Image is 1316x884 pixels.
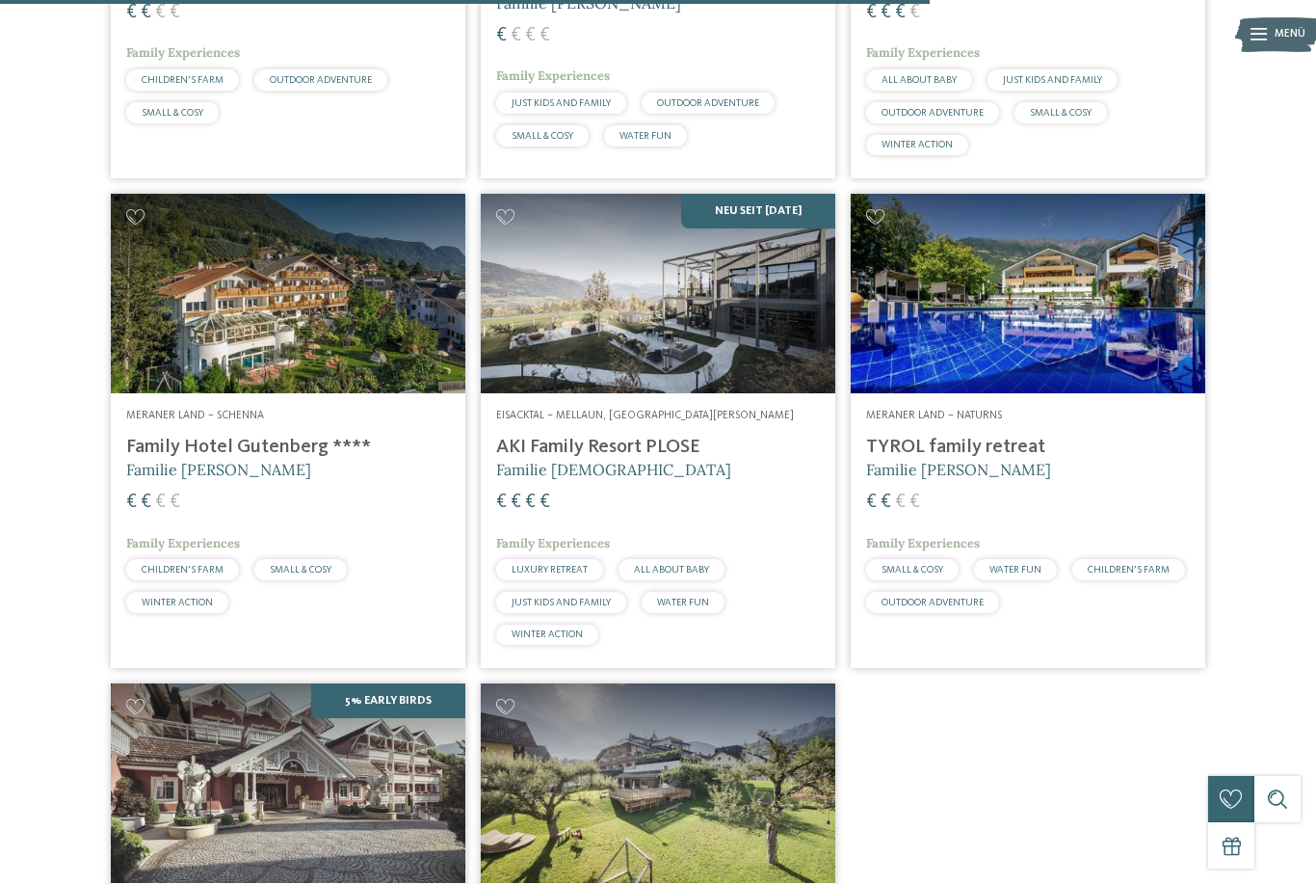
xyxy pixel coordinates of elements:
span: € [126,493,137,512]
span: € [881,493,891,512]
a: Familienhotels gesucht? Hier findet ihr die besten! Meraner Land – Naturns TYROL family retreat F... [851,194,1205,668]
span: Family Experiences [866,44,980,61]
span: € [866,493,877,512]
span: CHILDREN’S FARM [142,565,224,575]
span: SMALL & COSY [1030,108,1092,118]
img: Familienhotels gesucht? Hier findet ihr die besten! [481,194,835,393]
span: CHILDREN’S FARM [1088,565,1170,575]
span: JUST KIDS AND FAMILY [512,98,611,108]
span: € [511,26,521,45]
span: WINTER ACTION [882,140,953,149]
span: € [141,3,151,22]
span: € [511,493,521,512]
span: ALL ABOUT BABY [882,75,957,85]
span: JUST KIDS AND FAMILY [512,598,611,607]
span: SMALL & COSY [512,131,573,141]
span: € [881,3,891,22]
span: ALL ABOUT BABY [634,565,709,575]
span: WATER FUN [657,598,709,607]
span: Familie [DEMOGRAPHIC_DATA] [496,460,731,479]
span: € [170,493,180,512]
span: WATER FUN [989,565,1041,575]
span: € [909,3,920,22]
span: Family Experiences [126,535,240,551]
span: € [895,493,906,512]
h4: AKI Family Resort PLOSE [496,436,820,459]
span: € [540,493,550,512]
img: Familienhotels gesucht? Hier findet ihr die besten! [481,683,835,883]
img: Family Hotel Gutenberg **** [111,194,465,393]
span: € [170,3,180,22]
span: OUTDOOR ADVENTURE [657,98,759,108]
span: € [909,493,920,512]
span: WATER FUN [619,131,671,141]
span: € [540,26,550,45]
span: € [141,493,151,512]
img: Familien Wellness Residence Tyrol **** [851,194,1205,393]
span: € [525,493,536,512]
span: € [155,3,166,22]
span: € [496,493,507,512]
span: Family Experiences [126,44,240,61]
h4: Family Hotel Gutenberg **** [126,436,450,459]
span: Family Experiences [496,535,610,551]
span: LUXURY RETREAT [512,565,588,575]
span: € [126,3,137,22]
span: Eisacktal – Mellaun, [GEOGRAPHIC_DATA][PERSON_NAME] [496,410,794,421]
span: WINTER ACTION [142,598,213,607]
span: SMALL & COSY [142,108,203,118]
span: € [895,3,906,22]
span: OUTDOOR ADVENTURE [882,108,984,118]
span: Family Experiences [496,67,610,84]
img: Family Spa Grand Hotel Cavallino Bianco ****ˢ [111,683,465,883]
a: Familienhotels gesucht? Hier findet ihr die besten! Meraner Land – Schenna Family Hotel Gutenberg... [111,194,465,668]
span: € [155,493,166,512]
span: Familie [PERSON_NAME] [866,460,1051,479]
span: JUST KIDS AND FAMILY [1003,75,1102,85]
span: WINTER ACTION [512,630,583,639]
span: OUTDOOR ADVENTURE [270,75,372,85]
h4: TYROL family retreat [866,436,1190,459]
span: CHILDREN’S FARM [142,75,224,85]
span: € [866,3,877,22]
span: Meraner Land – Naturns [866,410,1002,421]
span: Family Experiences [866,535,980,551]
span: Meraner Land – Schenna [126,410,264,421]
span: SMALL & COSY [270,565,331,575]
span: SMALL & COSY [882,565,943,575]
span: OUTDOOR ADVENTURE [882,598,984,607]
span: Familie [PERSON_NAME] [126,460,311,479]
span: € [525,26,536,45]
a: Familienhotels gesucht? Hier findet ihr die besten! NEU seit [DATE] Eisacktal – Mellaun, [GEOGRAP... [481,194,835,668]
span: € [496,26,507,45]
